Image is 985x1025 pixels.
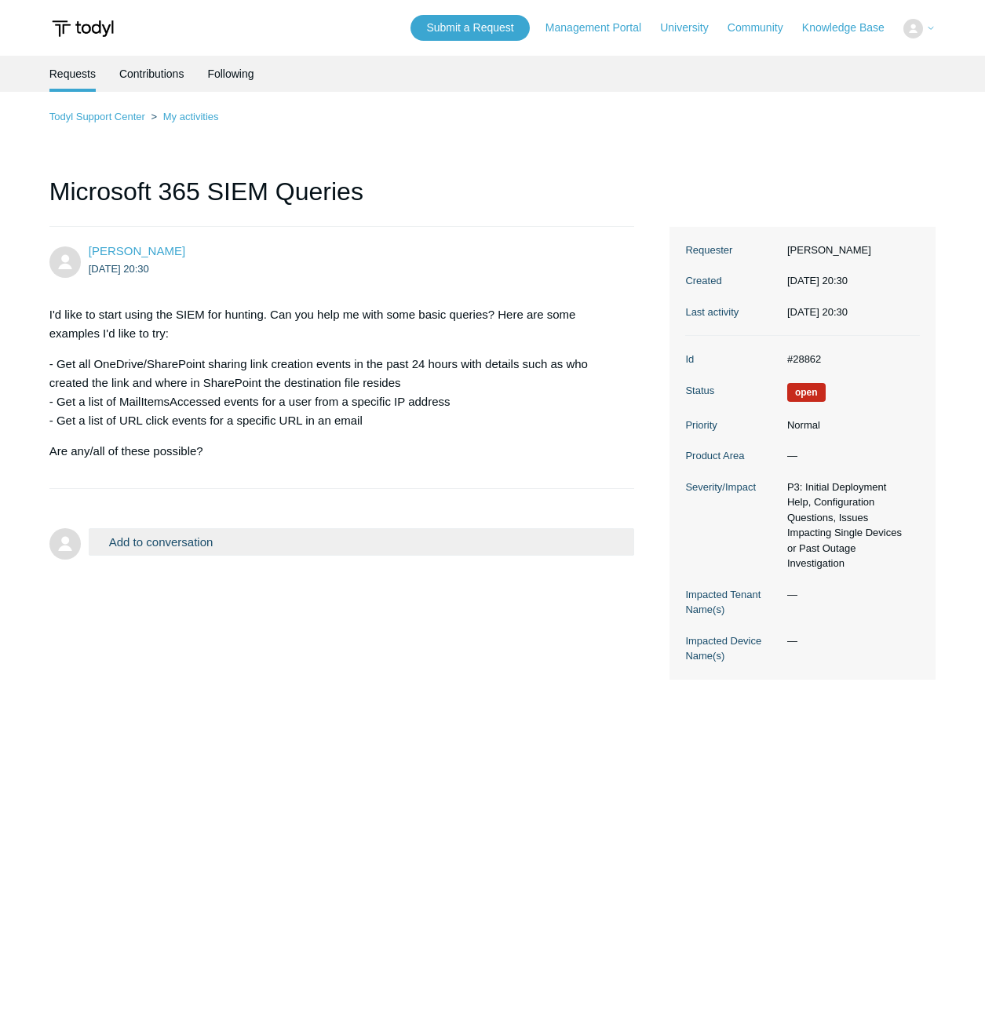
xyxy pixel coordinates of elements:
[685,383,779,399] dt: Status
[728,20,799,36] a: Community
[685,243,779,258] dt: Requester
[89,244,185,257] span: Jeremy Hargis
[89,528,634,556] button: Add to conversation
[545,20,657,36] a: Management Portal
[779,633,920,649] dd: —
[49,111,148,122] li: Todyl Support Center
[787,383,826,402] span: We are working on a response for you
[779,418,920,433] dd: Normal
[685,480,779,495] dt: Severity/Impact
[685,418,779,433] dt: Priority
[660,20,724,36] a: University
[779,480,920,571] dd: P3: Initial Deployment Help, Configuration Questions, Issues Impacting Single Devices or Past Out...
[787,275,848,286] time: 2025-10-10T20:30:54+00:00
[89,263,149,275] time: 2025-10-10T20:30:54Z
[802,20,900,36] a: Knowledge Base
[163,111,219,122] a: My activities
[49,305,618,343] p: I'd like to start using the SIEM for hunting. Can you help me with some basic queries? Here are s...
[410,15,529,41] a: Submit a Request
[119,56,184,92] a: Contributions
[148,111,219,122] li: My activities
[49,14,116,43] img: Todyl Support Center Help Center home page
[89,244,185,257] a: [PERSON_NAME]
[207,56,254,92] a: Following
[787,306,848,318] time: 2025-10-10T20:30:54+00:00
[779,243,920,258] dd: [PERSON_NAME]
[49,442,618,461] p: Are any/all of these possible?
[685,273,779,289] dt: Created
[49,56,96,92] li: Requests
[685,448,779,464] dt: Product Area
[49,111,145,122] a: Todyl Support Center
[685,633,779,664] dt: Impacted Device Name(s)
[685,305,779,320] dt: Last activity
[779,587,920,603] dd: —
[779,448,920,464] dd: —
[49,355,618,430] p: - Get all OneDrive/SharePoint sharing link creation events in the past 24 hours with details such...
[779,352,920,367] dd: #28862
[685,587,779,618] dt: Impacted Tenant Name(s)
[685,352,779,367] dt: Id
[49,173,634,227] h1: Microsoft 365 SIEM Queries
